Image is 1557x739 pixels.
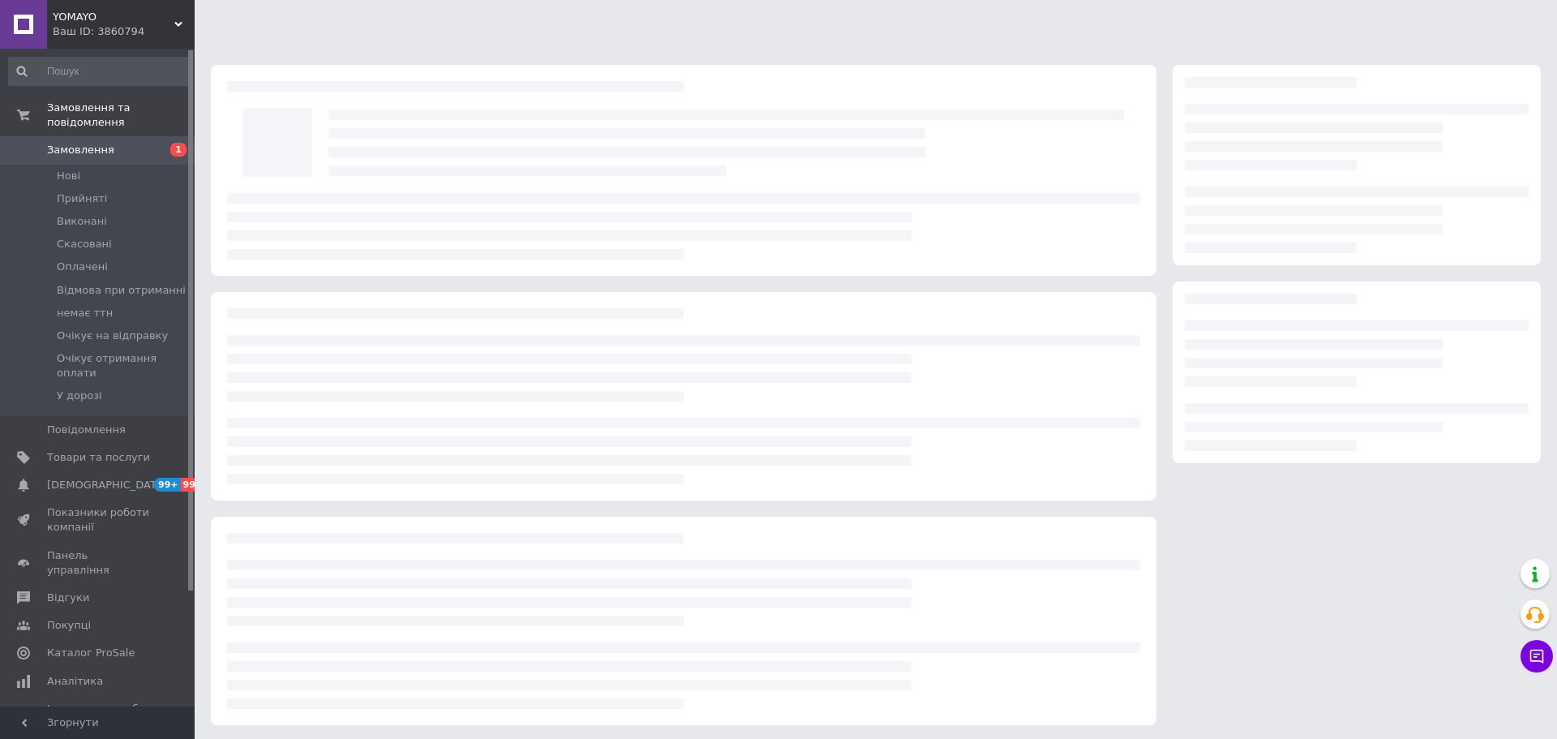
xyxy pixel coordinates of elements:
span: Прийняті [57,191,107,206]
span: Відгуки [47,591,89,605]
span: Замовлення та повідомлення [47,101,195,130]
span: Замовлення [47,143,114,157]
span: У дорозі [57,389,102,403]
span: 99+ [181,478,208,492]
span: Очікує на відправку [57,329,168,343]
button: Чат з покупцем [1521,640,1553,672]
span: Повідомлення [47,423,126,437]
span: немає ттн [57,306,113,320]
div: Ваш ID: 3860794 [53,24,195,39]
span: Аналітика [47,674,103,689]
span: [DEMOGRAPHIC_DATA] [47,478,167,492]
span: Очікує отримання оплати [57,351,190,380]
span: Відмова при отриманні [57,283,186,298]
input: Пошук [8,57,191,86]
span: Виконані [57,214,107,229]
span: 99+ [154,478,181,492]
span: Каталог ProSale [47,646,135,660]
span: Інструменти веб-майстра та SEO [47,702,150,731]
span: Показники роботи компанії [47,505,150,535]
span: Панель управління [47,548,150,578]
span: YOMAYO [53,10,174,24]
span: Оплачені [57,260,108,274]
span: Нові [57,169,80,183]
span: Товари та послуги [47,450,150,465]
span: 1 [170,143,187,157]
span: Покупці [47,618,91,633]
span: Скасовані [57,237,112,251]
